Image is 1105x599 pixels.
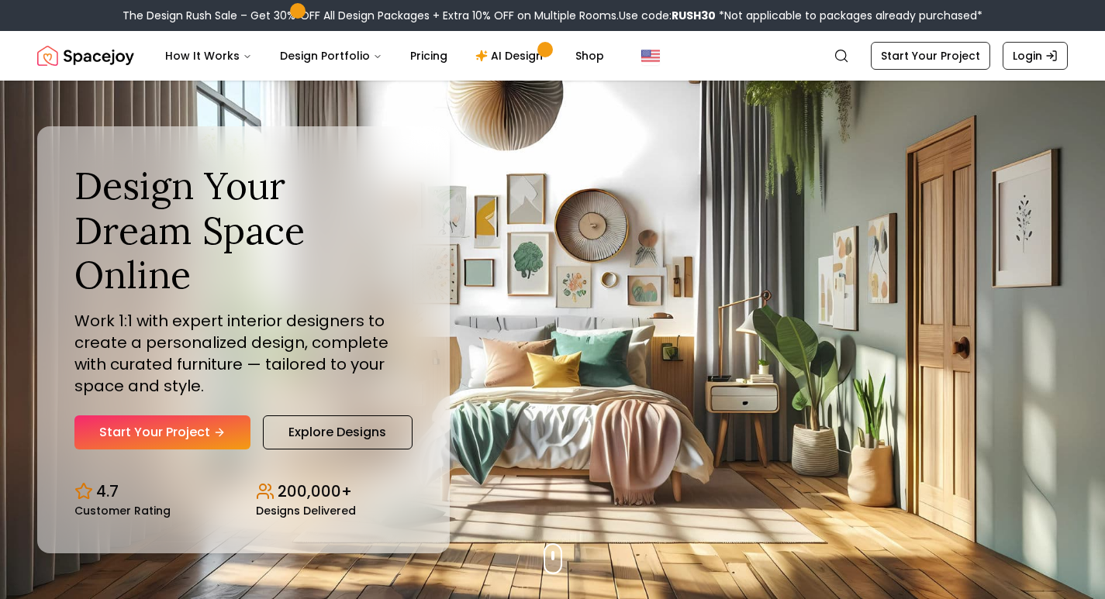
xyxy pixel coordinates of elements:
[96,480,119,502] p: 4.7
[619,8,716,23] span: Use code:
[74,468,413,516] div: Design stats
[37,31,1068,81] nav: Global
[37,40,134,71] img: Spacejoy Logo
[871,42,990,70] a: Start Your Project
[263,415,413,449] a: Explore Designs
[1003,42,1068,70] a: Login
[37,40,134,71] a: Spacejoy
[74,310,413,397] p: Work 1:1 with expert interior designers to create a personalized design, complete with curated fu...
[398,40,460,71] a: Pricing
[463,40,560,71] a: AI Design
[123,8,982,23] div: The Design Rush Sale – Get 30% OFF All Design Packages + Extra 10% OFF on Multiple Rooms.
[268,40,395,71] button: Design Portfolio
[672,8,716,23] b: RUSH30
[74,505,171,516] small: Customer Rating
[153,40,616,71] nav: Main
[716,8,982,23] span: *Not applicable to packages already purchased*
[641,46,660,65] img: United States
[153,40,264,71] button: How It Works
[74,164,413,298] h1: Design Your Dream Space Online
[278,480,352,502] p: 200,000+
[256,505,356,516] small: Designs Delivered
[74,415,250,449] a: Start Your Project
[563,40,616,71] a: Shop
